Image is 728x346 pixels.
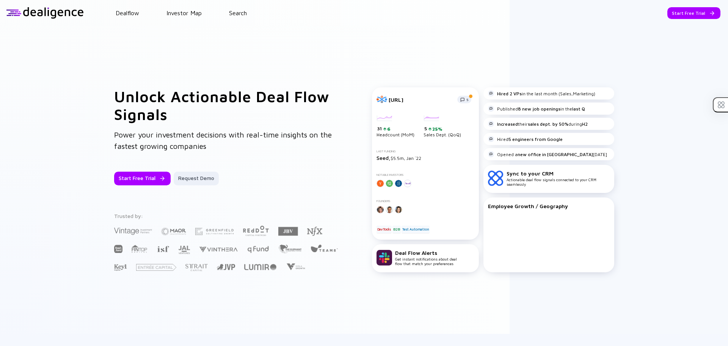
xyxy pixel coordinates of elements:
img: FINTOP Capital [132,245,147,253]
img: Greenfield Partners [195,228,234,235]
div: DevTools [377,226,392,233]
div: Sales Dept. (QoQ) [424,115,461,137]
div: 31 [377,126,414,132]
strong: Increased [497,121,518,127]
img: Vintage Investment Partners [114,227,152,235]
div: Hired [488,136,563,142]
img: Entrée Capital [136,264,176,271]
img: Lumir Ventures [244,264,276,270]
strong: last Q [572,106,585,112]
img: NFX [307,227,322,236]
div: 5 [424,126,461,132]
img: Strait Capital [185,264,208,271]
img: JBV Capital [278,226,298,236]
div: Actionable deal flow signals connected to your CRM seamlessly [507,170,610,186]
img: JAL Ventures [178,246,190,254]
div: Get instant notifications about deal flow that match your preferences [395,250,457,266]
a: Investor Map [166,9,202,16]
img: Israel Secondary Fund [157,245,169,252]
img: Q Fund [247,245,269,254]
img: Team8 [311,244,338,252]
img: Red Dot Capital Partners [243,224,269,237]
div: Sync to your CRM [507,170,610,177]
div: 25% [431,126,442,132]
span: Power your investment decisions with real-time insights on the fastest growing companies [114,130,332,150]
div: in the last month (Sales,Marketing) [488,90,595,96]
div: their during [488,121,588,127]
button: Request Demo [174,172,219,185]
strong: Hired 2 VPs [497,91,522,96]
div: [URL] [389,96,453,103]
button: Start Free Trial [667,7,720,19]
div: Employee Growth / Geography [488,203,610,209]
strong: new office in [GEOGRAPHIC_DATA] [518,152,593,157]
strong: 8 new job openings [518,106,560,112]
strong: sales dept. by 50% [528,121,568,127]
div: Deal Flow Alerts [395,250,457,256]
div: Opened a [DATE] [488,151,607,157]
img: Jerusalem Venture Partners [217,264,235,270]
div: Notable Investors [377,173,474,177]
img: Vinthera [199,246,238,253]
a: Dealflow [116,9,139,16]
span: Seed, [377,155,391,161]
div: B2B [392,226,400,233]
h1: Unlock Actionable Deal Flow Signals [114,87,342,123]
img: The Elephant [278,245,301,253]
a: Search [229,9,247,16]
strong: H2 [582,121,588,127]
div: Trusted by: [114,213,339,219]
img: Viola Growth [286,263,306,270]
div: Test Automation [402,226,430,233]
div: Founders [377,199,474,203]
img: Maor Investments [161,225,186,238]
div: Headcount (MoM) [377,115,414,137]
div: 6 [386,126,391,132]
button: Start Free Trial [114,172,171,185]
img: Key1 Capital [114,264,127,271]
strong: 5 engineers from Google [508,136,563,142]
div: Published in the [488,106,585,112]
div: Last Funding [377,150,474,153]
div: $5.5m, Jan `22 [377,155,474,161]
